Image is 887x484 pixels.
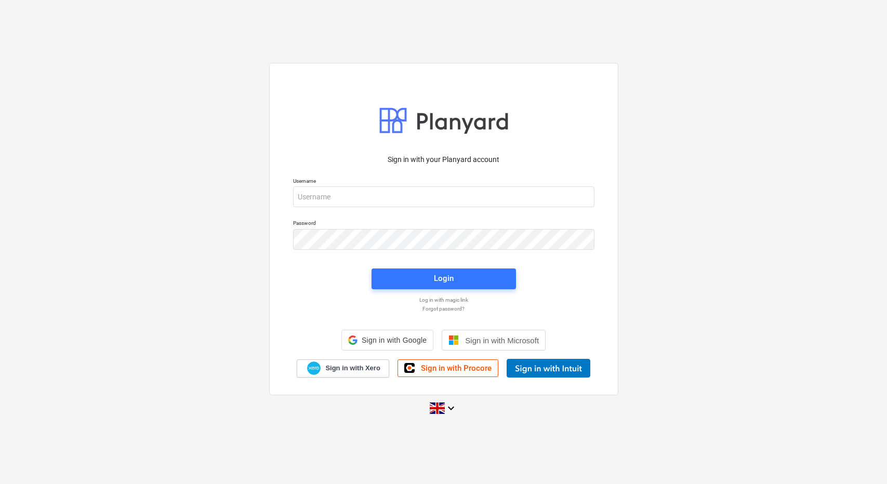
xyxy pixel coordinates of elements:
[297,359,389,378] a: Sign in with Xero
[465,336,539,345] span: Sign in with Microsoft
[293,186,594,207] input: Username
[325,364,380,373] span: Sign in with Xero
[293,178,594,186] p: Username
[362,336,427,344] span: Sign in with Google
[341,330,433,351] div: Sign in with Google
[448,335,459,345] img: Microsoft logo
[398,359,498,377] a: Sign in with Procore
[421,364,492,373] span: Sign in with Procore
[307,361,321,375] img: Xero logo
[288,297,600,303] a: Log in with magic link
[293,154,594,165] p: Sign in with your Planyard account
[293,220,594,228] p: Password
[434,272,454,285] div: Login
[445,402,457,414] i: keyboard_arrow_down
[288,305,600,312] a: Forgot password?
[372,268,516,289] button: Login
